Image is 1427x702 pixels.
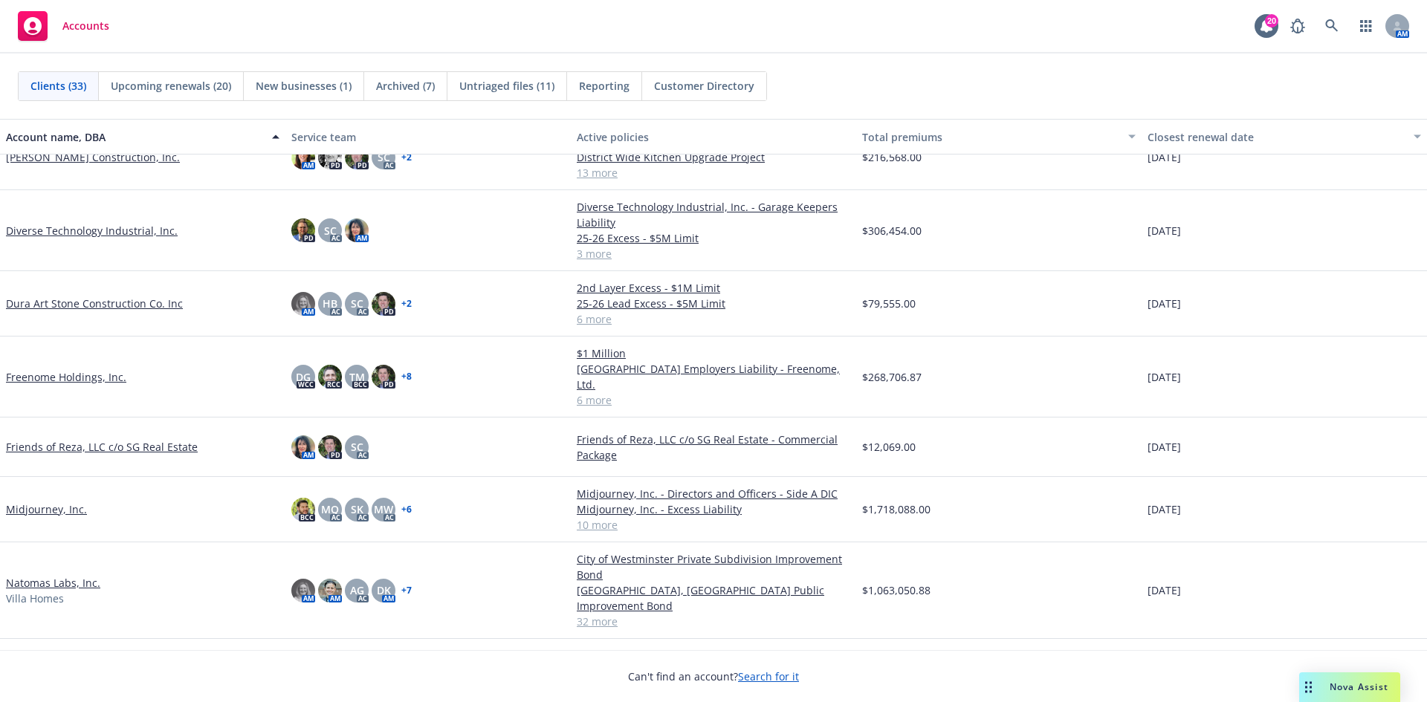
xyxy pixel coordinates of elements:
a: Dura Art Stone Construction Co. Inc [6,296,183,311]
span: [DATE] [1148,223,1181,238]
span: TM [349,369,365,385]
a: 25-26 Lead Excess - $5M Limit [577,296,850,311]
span: [DATE] [1148,369,1181,385]
span: AG [350,582,364,598]
span: Clients (33) [30,78,86,94]
a: Report a Bug [1283,11,1313,41]
a: 2nd Layer Excess - $1M Limit [577,280,850,296]
span: [DATE] [1148,501,1181,517]
a: 10 more [577,517,850,533]
span: DG [296,369,311,385]
a: 13 more [577,165,850,181]
a: 25-26 Excess - $5M Limit [577,230,850,246]
span: [DATE] [1148,296,1181,311]
span: $268,706.87 [862,369,922,385]
div: Drag to move [1299,672,1318,702]
img: photo [372,365,395,389]
span: MW [374,501,393,517]
a: Diverse Technology Industrial, Inc. [6,223,178,238]
a: [GEOGRAPHIC_DATA], [GEOGRAPHIC_DATA] Public Improvement Bond [577,582,850,614]
span: [DATE] [1148,149,1181,165]
span: SK [351,501,363,517]
img: photo [291,435,315,459]
button: Service team [285,119,571,155]
a: Friends of Reza, LLC c/o SG Real Estate [6,439,198,455]
a: 3 more [577,246,850,261]
a: Freenome Holdings, Inc. [6,369,126,385]
a: $1 Million [577,345,850,361]
span: MQ [321,501,339,517]
div: Service team [291,129,565,145]
span: [DATE] [1148,439,1181,455]
img: photo [318,146,342,169]
div: 20 [1265,14,1278,27]
span: $1,718,088.00 [862,501,931,517]
div: Closest renewal date [1148,129,1405,145]
a: [PERSON_NAME] Construction, Inc. [6,149,180,165]
span: SC [378,149,390,165]
a: Midjourney, Inc. - Excess Liability [577,501,850,517]
img: photo [318,579,342,602]
div: Active policies [577,129,850,145]
span: Nova Assist [1330,680,1388,693]
span: HB [323,296,337,311]
span: SC [351,439,363,455]
a: Search [1317,11,1347,41]
a: Natomas Labs, Inc. [6,575,100,591]
a: 6 more [577,392,850,408]
span: $1,063,050.88 [862,582,931,598]
a: District Wide Kitchen Upgrade Project [577,149,850,165]
button: Nova Assist [1299,672,1400,702]
span: Upcoming renewals (20) [111,78,231,94]
a: + 8 [401,372,412,381]
span: DK [377,582,391,598]
span: Customer Directory [654,78,754,94]
a: Accounts [12,5,115,47]
button: Closest renewal date [1142,119,1427,155]
span: $216,568.00 [862,149,922,165]
img: photo [318,435,342,459]
span: Reporting [579,78,630,94]
span: Villa Homes [6,591,64,606]
span: Archived (7) [376,78,435,94]
span: SC [324,223,337,238]
img: photo [291,146,315,169]
a: + 6 [401,505,412,514]
img: photo [291,292,315,316]
span: SC [351,296,363,311]
img: photo [345,218,369,242]
span: [DATE] [1148,582,1181,598]
img: photo [372,292,395,316]
span: New businesses (1) [256,78,352,94]
button: Total premiums [856,119,1142,155]
span: $79,555.00 [862,296,916,311]
a: Search for it [738,669,799,683]
button: Active policies [571,119,856,155]
a: Friends of Reza, LLC c/o SG Real Estate - Commercial Package [577,432,850,463]
a: Diverse Technology Industrial, Inc. - Garage Keepers Liability [577,199,850,230]
span: Untriaged files (11) [459,78,554,94]
img: photo [291,498,315,521]
div: Total premiums [862,129,1119,145]
a: [GEOGRAPHIC_DATA] Employers Liability - Freenome, Ltd. [577,361,850,392]
a: 6 more [577,311,850,327]
a: Midjourney, Inc. - Directors and Officers - Side A DIC [577,486,850,501]
a: + 2 [401,299,412,308]
img: photo [318,365,342,389]
span: $12,069.00 [862,439,916,455]
span: $306,454.00 [862,223,922,238]
a: + 7 [401,586,412,595]
span: Accounts [62,20,109,32]
span: Can't find an account? [628,669,799,684]
a: City of Westminster Private Subdivision Improvement Bond [577,551,850,582]
a: Switch app [1351,11,1381,41]
div: Account name, DBA [6,129,263,145]
a: 2 Prospect [577,648,850,663]
img: photo [291,579,315,602]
